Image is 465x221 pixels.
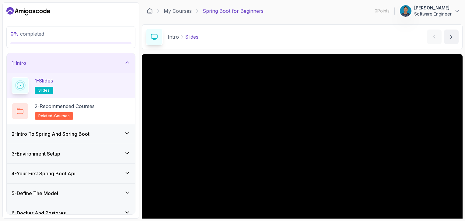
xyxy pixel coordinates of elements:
a: My Courses [164,7,192,15]
span: slides [38,88,50,93]
button: 2-Intro To Spring And Spring Boot [7,124,135,144]
img: user profile image [400,5,411,17]
a: Dashboard [147,8,153,14]
button: 4-Your First Spring Boot Api [7,164,135,183]
button: 2-Recommended Coursesrelated-courses [12,103,130,120]
h3: 6 - Docker And Postgres [12,209,66,217]
button: 5-Define The Model [7,184,135,203]
button: 1-Intro [7,53,135,73]
p: 0 Points [375,8,390,14]
h3: 3 - Environment Setup [12,150,60,157]
button: next content [444,30,459,44]
h3: 1 - Intro [12,59,26,67]
p: Intro [168,33,179,40]
span: related-courses [38,114,70,118]
h3: 2 - Intro To Spring And Spring Boot [12,130,89,138]
button: user profile image[PERSON_NAME]Software Engineer [400,5,460,17]
p: Software Engineer [414,11,452,17]
p: [PERSON_NAME] [414,5,452,11]
button: 3-Environment Setup [7,144,135,163]
button: previous content [427,30,442,44]
span: completed [10,31,44,37]
p: Spring Boot for Beginners [203,7,264,15]
p: 2 - Recommended Courses [35,103,95,110]
button: 1-Slidesslides [12,77,130,94]
h3: 4 - Your First Spring Boot Api [12,170,75,177]
p: Slides [185,33,198,40]
p: 1 - Slides [35,77,53,84]
span: 0 % [10,31,19,37]
h3: 5 - Define The Model [12,190,58,197]
a: Dashboard [6,6,50,16]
